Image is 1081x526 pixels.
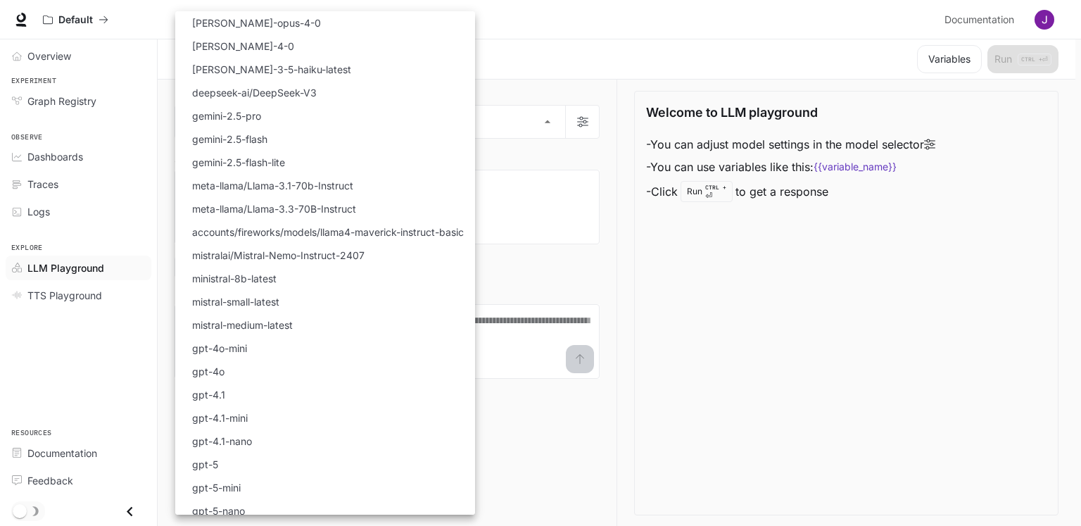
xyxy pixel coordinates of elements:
p: mistral-medium-latest [192,318,293,332]
p: gpt-5 [192,457,218,472]
p: [PERSON_NAME]-4-0 [192,39,294,54]
p: gpt-4o-mini [192,341,247,356]
p: gpt-4.1-nano [192,434,252,449]
p: gpt-5-nano [192,503,245,518]
p: [PERSON_NAME]-opus-4-0 [192,15,321,30]
p: meta-llama/Llama-3.1-70b-Instruct [192,178,353,193]
p: gemini-2.5-flash [192,132,267,146]
p: ministral-8b-latest [192,271,277,286]
p: gemini-2.5-pro [192,108,261,123]
p: mistralai/Mistral-Nemo-Instruct-2407 [192,248,365,263]
p: gpt-5-mini [192,480,241,495]
p: gemini-2.5-flash-lite [192,155,285,170]
p: gpt-4.1-mini [192,411,248,425]
p: deepseek-ai/DeepSeek-V3 [192,85,317,100]
p: gpt-4o [192,364,225,379]
p: [PERSON_NAME]-3-5-haiku-latest [192,62,351,77]
p: accounts/fireworks/models/llama4-maverick-instruct-basic [192,225,464,239]
p: mistral-small-latest [192,294,279,309]
p: gpt-4.1 [192,387,225,402]
p: meta-llama/Llama-3.3-70B-Instruct [192,201,356,216]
